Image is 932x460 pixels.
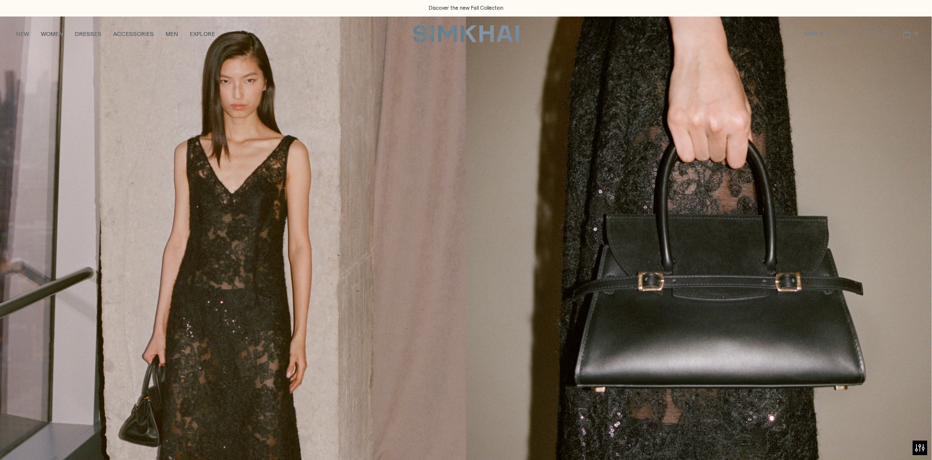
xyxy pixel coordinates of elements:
a: Discover the new Fall Collection [429,4,503,12]
a: Open search modal [836,24,855,44]
button: KRW ₩ [804,23,832,45]
a: SIMKHAI [413,24,519,43]
a: NEW [16,23,29,45]
span: 0 [912,29,920,38]
a: WOMEN [41,23,63,45]
a: DRESSES [75,23,101,45]
a: Wishlist [877,24,896,44]
a: ACCESSORIES [113,23,154,45]
a: Open cart modal [897,24,916,44]
a: Go to the account page [856,24,876,44]
a: MEN [166,23,178,45]
a: EXPLORE [190,23,215,45]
